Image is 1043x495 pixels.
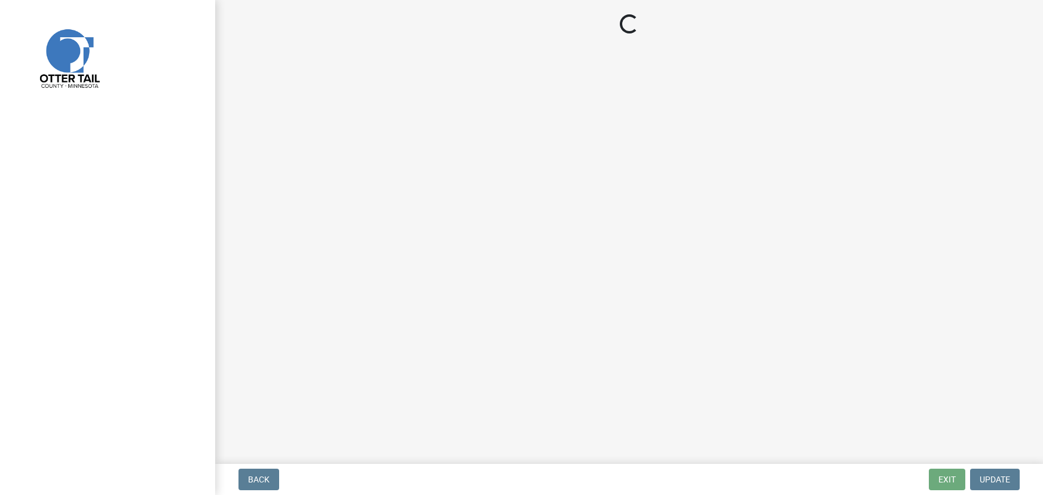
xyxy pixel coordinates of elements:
span: Update [980,475,1010,484]
button: Back [238,469,279,490]
button: Exit [929,469,965,490]
span: Back [248,475,270,484]
img: Otter Tail County, Minnesota [24,13,114,102]
button: Update [970,469,1020,490]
